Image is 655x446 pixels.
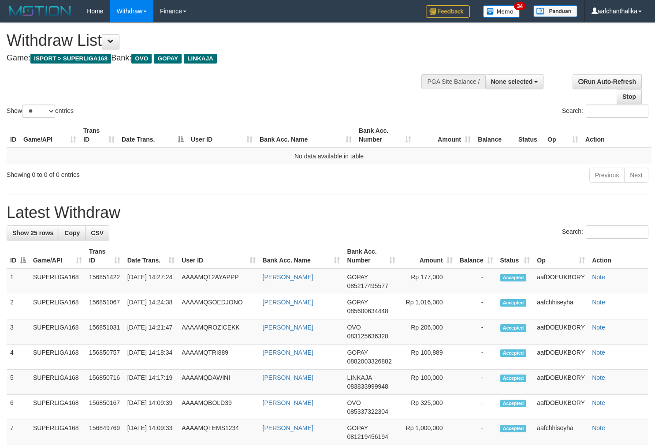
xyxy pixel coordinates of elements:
[7,32,428,49] h1: Withdraw List
[592,274,605,281] a: Note
[30,244,86,269] th: Game/API: activate to sort column ascending
[456,345,497,370] td: -
[30,294,86,319] td: SUPERLIGA168
[263,374,313,381] a: [PERSON_NAME]
[124,294,178,319] td: [DATE] 14:24:38
[347,433,388,440] span: Copy 081219456194 to clipboard
[124,269,178,294] td: [DATE] 14:27:24
[399,370,456,395] td: Rp 100,000
[426,5,470,18] img: Feedback.jpg
[562,225,648,239] label: Search:
[30,319,86,345] td: SUPERLIGA168
[592,424,605,431] a: Note
[533,319,588,345] td: aafDOEUKBORY
[7,294,30,319] td: 2
[86,319,124,345] td: 156851031
[30,54,111,64] span: ISPORT > SUPERLIGA168
[456,395,497,420] td: -
[86,420,124,445] td: 156849769
[7,244,30,269] th: ID: activate to sort column descending
[178,370,259,395] td: AAAAMQDAWINI
[178,345,259,370] td: AAAAMQTRI889
[497,244,534,269] th: Status: activate to sort column ascending
[347,383,388,390] span: Copy 083833999948 to clipboard
[456,269,497,294] td: -
[533,370,588,395] td: aafDOEUKBORY
[124,345,178,370] td: [DATE] 14:18:34
[533,395,588,420] td: aafDOEUKBORY
[7,319,30,345] td: 3
[124,244,178,269] th: Date Trans.: activate to sort column ascending
[491,78,533,85] span: None selected
[399,244,456,269] th: Amount: activate to sort column ascending
[86,345,124,370] td: 156850757
[562,105,648,118] label: Search:
[30,269,86,294] td: SUPERLIGA168
[22,105,55,118] select: Showentries
[7,345,30,370] td: 4
[586,105,648,118] input: Search:
[7,4,74,18] img: MOTION_logo.png
[86,269,124,294] td: 156851422
[343,244,399,269] th: Bank Acc. Number: activate to sort column ascending
[592,399,605,406] a: Note
[533,345,588,370] td: aafDOEUKBORY
[263,424,313,431] a: [PERSON_NAME]
[118,123,187,148] th: Date Trans.: activate to sort column descending
[7,148,651,164] td: No data available in table
[64,229,80,236] span: Copy
[592,324,605,331] a: Note
[586,225,648,239] input: Search:
[187,123,256,148] th: User ID: activate to sort column ascending
[399,345,456,370] td: Rp 100,889
[347,274,368,281] span: GOPAY
[514,2,526,10] span: 34
[544,123,582,148] th: Op: activate to sort column ascending
[500,375,527,382] span: Accepted
[263,274,313,281] a: [PERSON_NAME]
[86,294,124,319] td: 156851067
[399,269,456,294] td: Rp 177,000
[263,399,313,406] a: [PERSON_NAME]
[30,345,86,370] td: SUPERLIGA168
[86,395,124,420] td: 156850167
[617,89,642,104] a: Stop
[124,395,178,420] td: [DATE] 14:09:39
[178,269,259,294] td: AAAAMQ12AYAPPP
[30,370,86,395] td: SUPERLIGA168
[592,374,605,381] a: Note
[178,294,259,319] td: AAAAMQSOEDJONO
[500,274,527,281] span: Accepted
[347,307,388,315] span: Copy 085600634448 to clipboard
[588,244,648,269] th: Action
[184,54,217,64] span: LINKAJA
[456,294,497,319] td: -
[533,269,588,294] td: aafDOEUKBORY
[399,294,456,319] td: Rp 1,016,000
[263,299,313,306] a: [PERSON_NAME]
[474,123,515,148] th: Balance
[347,399,361,406] span: OVO
[7,225,59,240] a: Show 25 rows
[30,420,86,445] td: SUPERLIGA168
[456,244,497,269] th: Balance: activate to sort column ascending
[399,420,456,445] td: Rp 1,000,000
[124,420,178,445] td: [DATE] 14:09:33
[7,54,428,63] h4: Game: Bank:
[500,400,527,407] span: Accepted
[500,299,527,307] span: Accepted
[12,229,53,236] span: Show 25 rows
[85,225,109,240] a: CSV
[624,168,648,183] a: Next
[347,374,372,381] span: LINKAJA
[573,74,642,89] a: Run Auto-Refresh
[86,244,124,269] th: Trans ID: activate to sort column ascending
[399,395,456,420] td: Rp 325,000
[7,420,30,445] td: 7
[7,123,20,148] th: ID
[91,229,104,236] span: CSV
[7,167,266,179] div: Showing 0 to 0 of 0 entries
[347,324,361,331] span: OVO
[263,349,313,356] a: [PERSON_NAME]
[500,425,527,432] span: Accepted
